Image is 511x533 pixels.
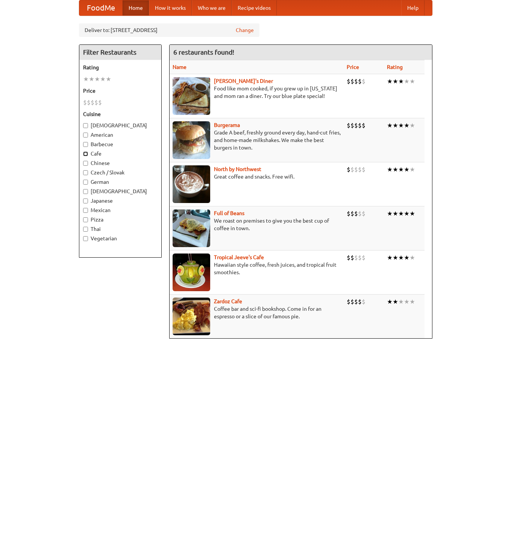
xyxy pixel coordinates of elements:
[123,0,149,15] a: Home
[354,254,358,262] li: $
[83,189,88,194] input: [DEMOGRAPHIC_DATA]
[232,0,277,15] a: Recipe videos
[401,0,425,15] a: Help
[173,85,341,100] p: Food like mom cooked, if you grew up in [US_STATE] and mom ran a diner. Try our blue plate special!
[358,209,362,218] li: $
[398,165,404,174] li: ★
[83,236,88,241] input: Vegetarian
[350,165,354,174] li: $
[83,133,88,137] input: American
[173,217,341,232] p: We roast on premises to give you the best cup of coffee in town.
[214,78,273,84] a: [PERSON_NAME]'s Diner
[409,165,415,174] li: ★
[393,298,398,306] li: ★
[83,141,158,148] label: Barbecue
[409,298,415,306] li: ★
[214,210,244,216] a: Full of Beans
[358,77,362,86] li: $
[398,209,404,218] li: ★
[393,165,398,174] li: ★
[173,64,187,70] a: Name
[398,77,404,86] li: ★
[354,77,358,86] li: $
[192,0,232,15] a: Who we are
[362,77,365,86] li: $
[91,98,94,107] li: $
[83,87,158,95] h5: Price
[404,165,409,174] li: ★
[83,110,158,118] h5: Cuisine
[83,122,158,129] label: [DEMOGRAPHIC_DATA]
[214,298,242,304] a: Zardoz Cafe
[173,173,341,180] p: Great coffee and snacks. Free wifi.
[393,121,398,130] li: ★
[350,209,354,218] li: $
[387,64,403,70] a: Rating
[83,206,158,214] label: Mexican
[398,298,404,306] li: ★
[354,298,358,306] li: $
[350,298,354,306] li: $
[83,180,88,185] input: German
[214,254,264,260] a: Tropical Jeeve's Cafe
[79,23,259,37] div: Deliver to: [STREET_ADDRESS]
[358,298,362,306] li: $
[83,64,158,71] h5: Rating
[173,49,234,56] ng-pluralize: 6 restaurants found!
[236,26,254,34] a: Change
[409,254,415,262] li: ★
[393,77,398,86] li: ★
[94,75,100,83] li: ★
[173,298,210,335] img: zardoz.jpg
[83,178,158,186] label: German
[404,209,409,218] li: ★
[362,254,365,262] li: $
[149,0,192,15] a: How it works
[387,165,393,174] li: ★
[350,121,354,130] li: $
[87,98,91,107] li: $
[404,77,409,86] li: ★
[347,165,350,174] li: $
[106,75,111,83] li: ★
[347,298,350,306] li: $
[347,64,359,70] a: Price
[350,254,354,262] li: $
[173,121,210,159] img: burgerama.jpg
[83,227,88,232] input: Thai
[214,166,261,172] b: North by Northwest
[354,165,358,174] li: $
[83,75,89,83] li: ★
[94,98,98,107] li: $
[83,197,158,205] label: Japanese
[347,209,350,218] li: $
[409,209,415,218] li: ★
[393,209,398,218] li: ★
[83,225,158,233] label: Thai
[393,254,398,262] li: ★
[362,165,365,174] li: $
[398,254,404,262] li: ★
[214,122,240,128] a: Burgerama
[362,121,365,130] li: $
[358,165,362,174] li: $
[83,169,158,176] label: Czech / Slovak
[409,121,415,130] li: ★
[354,121,358,130] li: $
[404,298,409,306] li: ★
[83,159,158,167] label: Chinese
[387,254,393,262] li: ★
[98,98,102,107] li: $
[404,254,409,262] li: ★
[362,209,365,218] li: $
[173,261,341,276] p: Hawaiian style coffee, fresh juices, and tropical fruit smoothies.
[409,77,415,86] li: ★
[387,298,393,306] li: ★
[83,188,158,195] label: [DEMOGRAPHIC_DATA]
[83,208,88,213] input: Mexican
[173,254,210,291] img: jeeves.jpg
